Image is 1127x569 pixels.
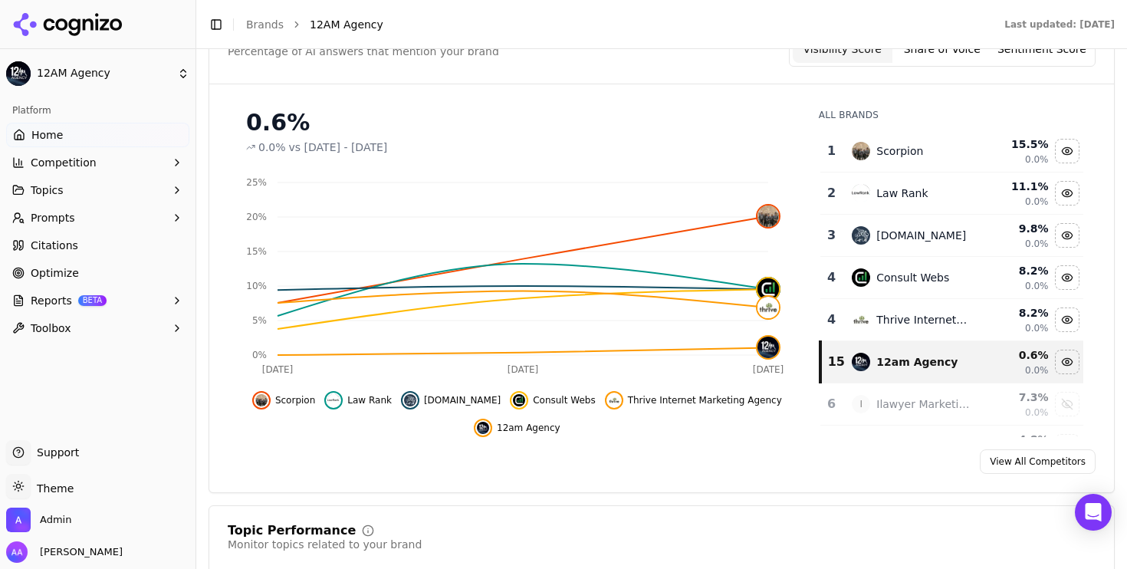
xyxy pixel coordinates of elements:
[852,268,870,287] img: consult webs
[34,545,123,559] span: [PERSON_NAME]
[289,140,388,155] span: vs [DATE] - [DATE]
[31,445,79,460] span: Support
[820,341,1083,383] tr: 1512am agency12am Agency0.6%0.0%Hide 12am agency data
[497,422,560,434] span: 12am Agency
[820,299,1083,341] tr: 4thrive internet marketing agencyThrive Internet Marketing Agency8.2%0.0%Hide thrive internet mar...
[31,265,79,281] span: Optimize
[1055,265,1079,290] button: Hide consult webs data
[246,18,284,31] a: Brands
[982,432,1049,447] div: 4.8 %
[1025,238,1049,250] span: 0.0%
[826,395,837,413] div: 6
[852,353,870,371] img: 12am agency
[982,347,1049,363] div: 0.6 %
[246,281,267,291] tspan: 10%
[246,109,788,136] div: 0.6%
[852,226,870,245] img: rankings.io
[1075,494,1112,531] div: Open Intercom Messenger
[31,293,72,308] span: Reports
[982,179,1049,194] div: 11.1 %
[508,364,539,375] tspan: [DATE]
[246,246,267,257] tspan: 15%
[820,257,1083,299] tr: 4consult websConsult Webs8.2%0.0%Hide consult webs data
[6,288,189,313] button: ReportsBETA
[826,142,837,160] div: 1
[6,508,31,532] img: Admin
[1025,196,1049,208] span: 0.0%
[252,315,267,326] tspan: 5%
[477,422,489,434] img: 12am agency
[980,449,1096,474] a: View All Competitors
[1025,322,1049,334] span: 0.0%
[246,177,267,188] tspan: 25%
[510,391,595,409] button: Hide consult webs data
[608,394,620,406] img: thrive internet marketing agency
[876,186,928,201] div: Law Rank
[1025,406,1049,419] span: 0.0%
[982,263,1049,278] div: 8.2 %
[757,278,779,300] img: consult webs
[982,221,1049,236] div: 9.8 %
[6,178,189,202] button: Topics
[513,394,525,406] img: consult webs
[876,270,949,285] div: Consult Webs
[876,228,966,243] div: [DOMAIN_NAME]
[6,541,123,563] button: Open user button
[820,173,1083,215] tr: 2law rankLaw Rank11.1%0.0%Hide law rank data
[820,130,1083,173] tr: 1scorpionScorpion15.5%0.0%Hide scorpion data
[404,394,416,406] img: rankings.io
[252,391,315,409] button: Hide scorpion data
[1055,181,1079,206] button: Hide law rank data
[1055,139,1079,163] button: Hide scorpion data
[852,142,870,160] img: scorpion
[262,364,294,375] tspan: [DATE]
[1055,223,1079,248] button: Hide rankings.io data
[78,295,107,306] span: BETA
[1025,280,1049,292] span: 0.0%
[826,226,837,245] div: 3
[1055,392,1079,416] button: Show ilawyer marketing data
[255,394,268,406] img: scorpion
[228,525,356,537] div: Topic Performance
[757,337,779,358] img: 12am agency
[1055,434,1079,459] button: Show smartsites data
[6,508,71,532] button: Open organization switcher
[228,537,422,552] div: Monitor topics related to your brand
[6,98,189,123] div: Platform
[246,212,267,222] tspan: 20%
[31,183,64,198] span: Topics
[1025,364,1049,377] span: 0.0%
[401,391,501,409] button: Hide rankings.io data
[40,513,71,527] span: Admin
[310,17,383,32] span: 12AM Agency
[474,419,560,437] button: Hide 12am agency data
[852,311,870,329] img: thrive internet marketing agency
[533,394,595,406] span: Consult Webs
[852,395,870,413] span: I
[1055,308,1079,332] button: Hide thrive internet marketing agency data
[37,67,171,81] span: 12AM Agency
[628,394,782,406] span: Thrive Internet Marketing Agency
[31,127,63,143] span: Home
[982,305,1049,321] div: 8.2 %
[982,136,1049,152] div: 15.5 %
[31,321,71,336] span: Toolbox
[424,394,501,406] span: [DOMAIN_NAME]
[31,482,74,495] span: Theme
[6,261,189,285] a: Optimize
[1055,350,1079,374] button: Hide 12am agency data
[6,61,31,86] img: 12AM Agency
[6,123,189,147] a: Home
[252,350,267,360] tspan: 0%
[327,394,340,406] img: law rank
[757,206,779,227] img: scorpion
[793,35,892,63] button: Visibility Score
[6,206,189,230] button: Prompts
[820,383,1083,426] tr: 6IIlawyer Marketing7.3%0.0%Show ilawyer marketing data
[876,354,958,370] div: 12am Agency
[6,541,28,563] img: Alp Aysan
[826,311,837,329] div: 4
[258,140,286,155] span: 0.0%
[31,155,97,170] span: Competition
[876,312,970,327] div: Thrive Internet Marketing Agency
